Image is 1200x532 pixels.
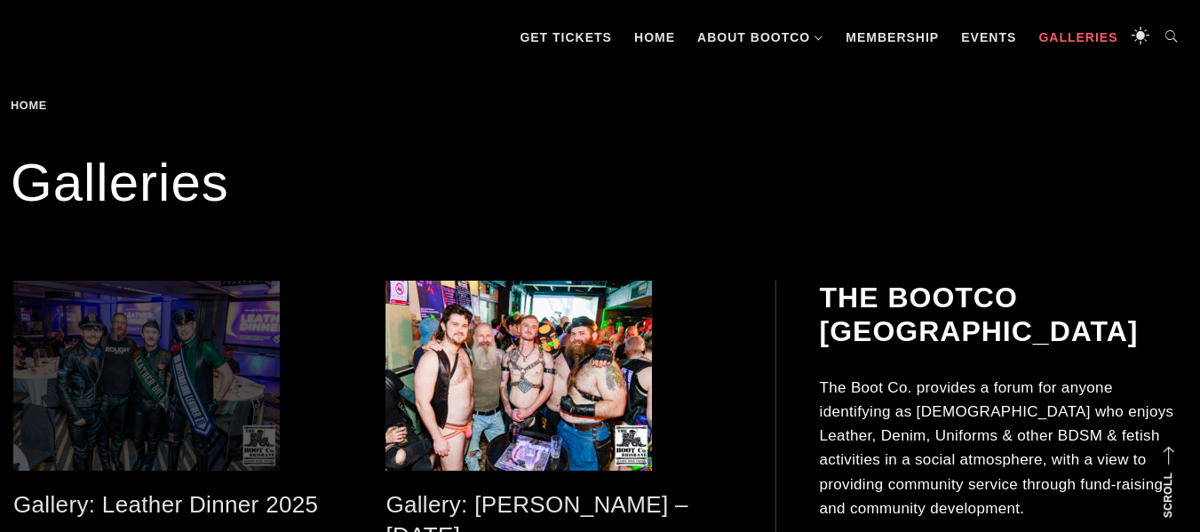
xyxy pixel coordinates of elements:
[1029,11,1126,64] a: Galleries
[837,11,948,64] a: Membership
[11,99,149,112] div: Breadcrumbs
[820,376,1187,520] p: The Boot Co. provides a forum for anyone identifying as [DEMOGRAPHIC_DATA] who enjoys Leather, De...
[688,11,832,64] a: About BootCo
[952,11,1025,64] a: Events
[820,281,1187,349] h2: The BootCo [GEOGRAPHIC_DATA]
[625,11,684,64] a: Home
[11,99,53,112] a: Home
[11,147,1189,218] h1: Galleries
[13,491,318,518] a: Gallery: Leather Dinner 2025
[511,11,621,64] a: GET TICKETS
[1162,472,1174,518] strong: Scroll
